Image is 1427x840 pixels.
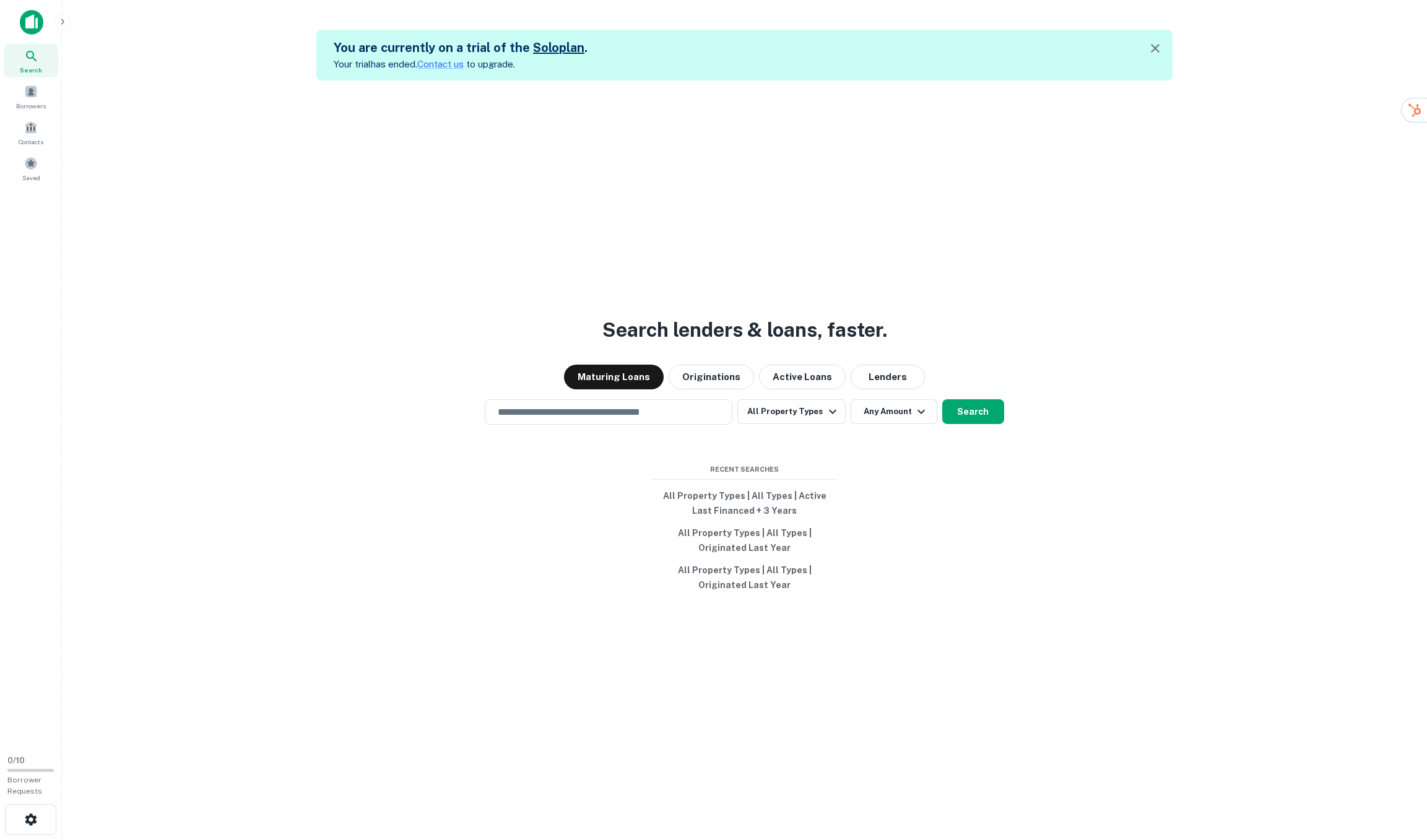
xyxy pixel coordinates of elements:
a: Soloplan [533,40,584,55]
button: Maturing Loans [564,365,664,389]
button: All Property Types | All Types | Originated Last Year [652,559,838,596]
span: Borrowers [16,101,46,111]
a: Search [4,44,58,77]
iframe: Chat Widget [1365,741,1427,800]
span: Recent Searches [652,464,838,475]
a: Contact us [417,59,464,69]
span: Contacts [19,137,43,147]
span: Borrower Requests [7,776,42,795]
a: Contacts [4,116,58,149]
a: Borrowers [4,80,58,113]
a: Saved [4,152,58,185]
h3: Search lenders & loans, faster. [602,315,887,345]
button: Active Loans [759,365,846,389]
button: Originations [669,365,754,389]
span: Search [20,65,42,75]
button: Lenders [851,365,925,389]
h5: You are currently on a trial of the . [334,38,588,57]
button: Search [942,399,1004,424]
button: All Property Types [737,399,845,424]
img: capitalize-icon.png [20,10,43,35]
span: 0 / 10 [7,756,25,765]
button: All Property Types | All Types | Active Last Financed + 3 Years [652,485,838,522]
button: All Property Types | All Types | Originated Last Year [652,522,838,559]
button: Any Amount [851,399,937,424]
span: Saved [22,173,40,183]
p: Your trial has ended. to upgrade. [334,57,588,72]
